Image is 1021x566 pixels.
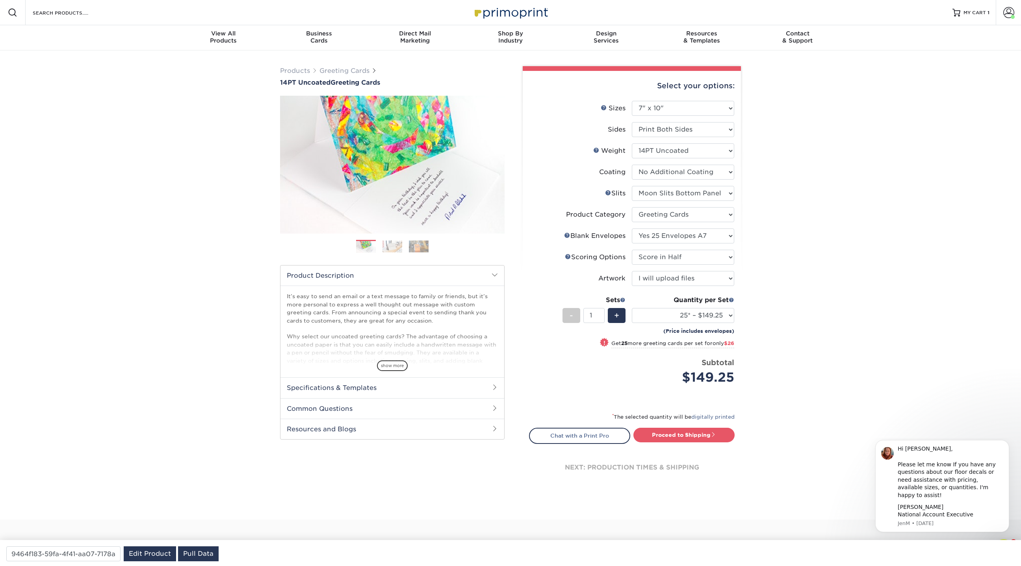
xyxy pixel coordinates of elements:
a: View AllProducts [176,25,271,50]
small: Get more greeting cards per set for [611,340,734,348]
a: DesignServices [558,25,654,50]
small: The selected quantity will be [612,414,735,420]
span: ! [603,339,605,347]
a: Pull Data [178,546,219,561]
span: Design [558,30,654,37]
span: only [713,340,734,346]
a: Shop ByIndustry [463,25,559,50]
span: show more [377,360,408,371]
iframe: Intercom notifications message [863,438,1021,562]
div: Select your options: [529,71,735,101]
a: Edit Product [124,546,176,561]
div: Weight [593,146,626,156]
div: next: production times & shipping [529,444,735,491]
h2: Common Questions [280,398,504,419]
div: Coating [599,167,626,177]
div: Industry [463,30,559,44]
div: Product Category [566,210,626,219]
iframe: Intercom live chat [994,539,1013,558]
img: Greeting Cards 01 [356,240,376,254]
div: Artwork [598,274,626,283]
span: MY CART [963,9,986,16]
a: Resources& Templates [654,25,750,50]
div: Sets [562,295,626,305]
a: Chat with a Print Pro [529,428,630,444]
a: Greeting Cards [319,67,369,74]
span: Shop By [463,30,559,37]
h2: Specifications & Templates [280,377,504,398]
img: Greeting Cards 02 [382,240,402,252]
span: Contact [750,30,845,37]
a: digitally printed [691,414,735,420]
div: & Support [750,30,845,44]
span: $26 [724,340,734,346]
a: Proceed to Shipping [633,428,735,442]
a: Direct MailMarketing [367,25,463,50]
strong: Subtotal [702,358,734,367]
span: View All [176,30,271,37]
div: Marketing [367,30,463,44]
img: Primoprint [471,4,550,21]
div: Blank Envelopes [564,231,626,241]
div: Quantity per Set [632,295,734,305]
span: + [614,310,619,321]
div: Sides [608,125,626,134]
div: & Templates [654,30,750,44]
img: Greeting Cards 03 [409,240,429,252]
a: Contact& Support [750,25,845,50]
a: Products [280,67,310,74]
div: Scoring Options [565,252,626,262]
a: 14PT UncoatedGreeting Cards [280,79,505,86]
span: Resources [654,30,750,37]
span: - [570,310,573,321]
span: 14PT Uncoated [280,79,330,86]
div: Products [176,30,271,44]
div: Services [558,30,654,44]
img: 14PT Uncoated 01 [280,87,505,242]
h2: Product Description [280,265,504,286]
div: Sizes [601,104,626,113]
span: 1 [988,10,989,15]
strong: 25 [621,340,627,346]
a: BusinessCards [271,25,367,50]
div: $149.25 [638,368,734,387]
span: Business [271,30,367,37]
span: Direct Mail [367,30,463,37]
small: (Price includes envelopes) [663,327,734,335]
p: It’s easy to send an email or a text message to family or friends, but it’s more personal to expr... [287,292,498,397]
input: SEARCH PRODUCTS..... [32,8,109,17]
h1: Greeting Cards [280,79,505,86]
div: Slits [605,189,626,198]
span: 7 [1010,539,1017,546]
div: Cards [271,30,367,44]
h2: Resources and Blogs [280,419,504,439]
